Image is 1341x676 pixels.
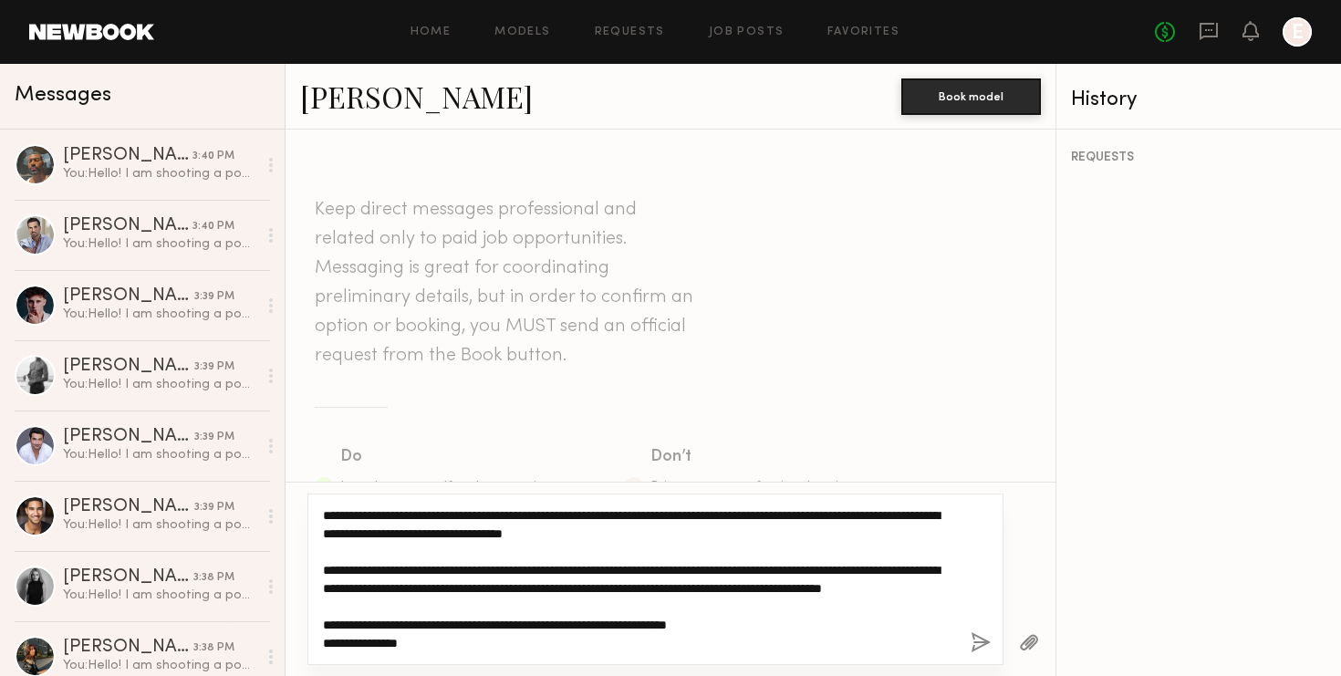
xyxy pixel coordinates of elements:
div: [PERSON_NAME] [63,568,193,587]
span: Messages [15,85,111,106]
div: 3:39 PM [194,288,234,306]
div: [PERSON_NAME] [63,217,192,235]
div: [PERSON_NAME] [63,498,194,516]
div: [PERSON_NAME] [63,639,193,657]
span: Introduce yourself and your project. [340,481,559,493]
div: [PERSON_NAME] [63,358,194,376]
a: Book model [901,88,1041,103]
div: [PERSON_NAME] [63,147,192,165]
a: Requests [595,26,665,38]
header: Keep direct messages professional and related only to paid job opportunities. Messaging is great ... [315,195,698,370]
a: Models [494,26,550,38]
div: You: Hello! I am shooting a podcast based on Women's Hormonal Health [DATE][DATE] in [GEOGRAPHIC_... [63,165,257,182]
span: Bring up non-professional topics or ask a model to work for free/trade. [650,481,870,512]
div: History [1071,89,1326,110]
a: Favorites [827,26,899,38]
div: 3:40 PM [192,148,234,165]
div: You: Hello! I am shooting a podcast based on Women's Hormonal Health [DATE][DATE] in [GEOGRAPHIC_... [63,235,257,253]
div: 3:38 PM [193,640,234,657]
div: 3:39 PM [194,499,234,516]
div: Don’t [650,444,884,470]
div: You: Hello! I am shooting a podcast based on Women's Hormonal Health [DATE][DATE] in [GEOGRAPHIC_... [63,516,257,534]
div: [PERSON_NAME] [63,428,194,446]
div: 3:38 PM [193,569,234,587]
div: [PERSON_NAME] [63,287,194,306]
div: You: Hello! I am shooting a podcast based on Women's Hormonal Health [DATE][DATE] in [GEOGRAPHIC_... [63,376,257,393]
a: E [1283,17,1312,47]
div: You: Hello! I am shooting a podcast based on Women's Hormonal Health [DATE][DATE] in [GEOGRAPHIC_... [63,446,257,463]
div: 3:39 PM [194,429,234,446]
button: Book model [901,78,1041,115]
div: You: Hello! I am shooting a podcast based on Women's Hormonal Health [DATE][DATE] in [GEOGRAPHIC_... [63,587,257,604]
div: You: Hello! I am shooting a podcast based on Women's Hormonal Health [DATE][DATE] in [GEOGRAPHIC_... [63,657,257,674]
a: Job Posts [709,26,785,38]
div: 3:40 PM [192,218,234,235]
div: You: Hello! I am shooting a podcast based on Women's Hormonal Health [DATE][DATE] in [GEOGRAPHIC_... [63,306,257,323]
a: Home [411,26,452,38]
a: [PERSON_NAME] [300,77,533,116]
div: Do [340,444,574,470]
div: REQUESTS [1071,151,1326,164]
div: 3:39 PM [194,359,234,376]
